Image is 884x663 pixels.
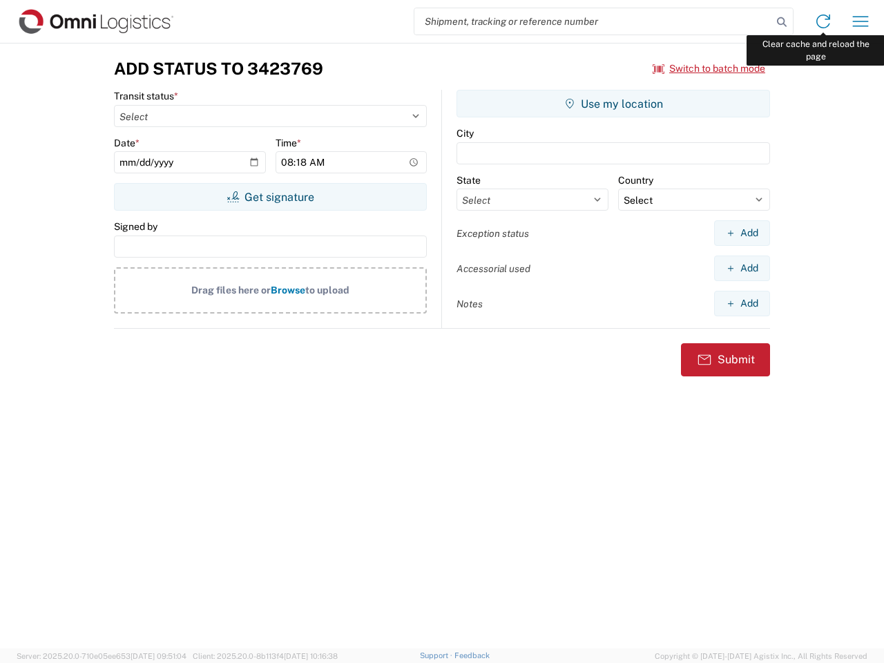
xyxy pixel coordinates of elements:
a: Feedback [454,651,490,660]
label: Transit status [114,90,178,102]
label: Date [114,137,140,149]
button: Switch to batch mode [653,57,765,80]
label: Signed by [114,220,157,233]
button: Submit [681,343,770,376]
label: State [457,174,481,186]
button: Add [714,291,770,316]
label: Notes [457,298,483,310]
span: Client: 2025.20.0-8b113f4 [193,652,338,660]
span: Browse [271,285,305,296]
span: to upload [305,285,349,296]
label: Accessorial used [457,262,530,275]
label: Country [618,174,653,186]
span: [DATE] 10:16:38 [284,652,338,660]
span: Drag files here or [191,285,271,296]
button: Add [714,256,770,281]
span: Server: 2025.20.0-710e05ee653 [17,652,186,660]
label: City [457,127,474,140]
button: Use my location [457,90,770,117]
label: Time [276,137,301,149]
a: Support [420,651,454,660]
label: Exception status [457,227,529,240]
h3: Add Status to 3423769 [114,59,323,79]
span: [DATE] 09:51:04 [131,652,186,660]
button: Get signature [114,183,427,211]
span: Copyright © [DATE]-[DATE] Agistix Inc., All Rights Reserved [655,650,867,662]
button: Add [714,220,770,246]
input: Shipment, tracking or reference number [414,8,772,35]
